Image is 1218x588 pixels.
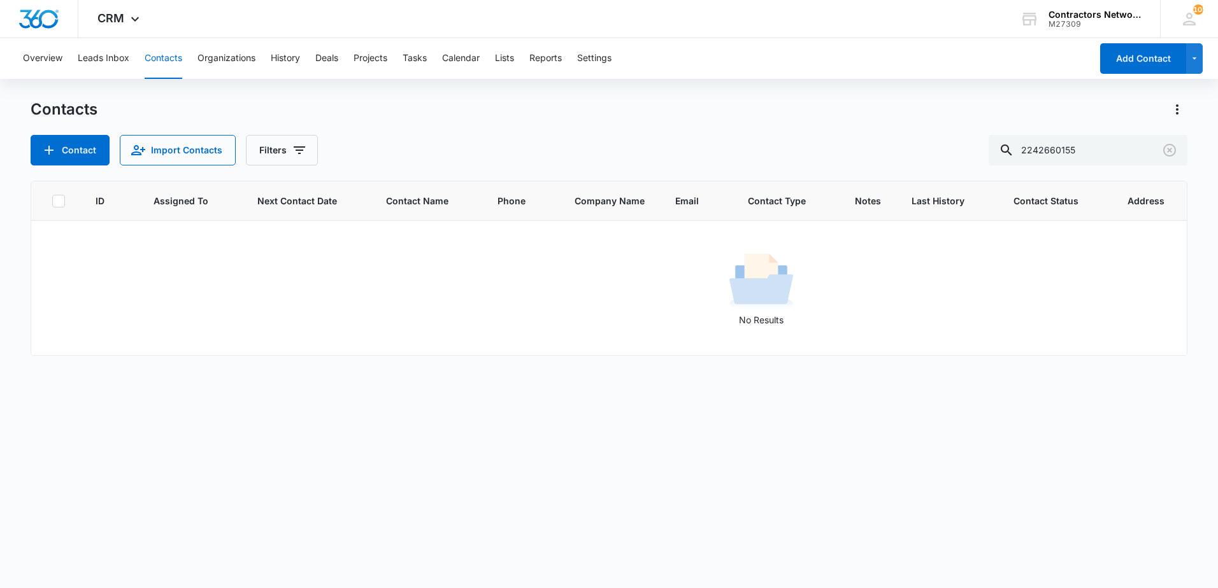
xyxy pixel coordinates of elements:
button: Deals [315,38,338,79]
h1: Contacts [31,100,97,119]
button: Import Contacts [120,135,236,165]
span: Email [675,194,699,207]
span: Contact Name [386,194,448,207]
span: Address [1128,194,1164,207]
button: History [271,38,300,79]
button: Filters [246,135,318,165]
span: Company Name [575,194,645,207]
button: Calendar [442,38,480,79]
span: Notes [855,194,881,207]
button: Contacts [145,38,182,79]
button: Add Contact [31,135,110,165]
div: account id [1049,20,1142,29]
span: Next Contact Date [257,194,337,207]
span: Last History [912,194,964,207]
button: Lists [495,38,514,79]
span: ID [96,194,104,207]
button: Organizations [197,38,255,79]
span: Phone [498,194,526,207]
img: No Results [729,249,793,313]
div: notifications count [1193,4,1203,15]
button: Clear [1159,140,1180,160]
div: account name [1049,10,1142,20]
button: Add Contact [1100,43,1186,74]
button: Projects [354,38,387,79]
span: CRM [97,11,124,25]
button: Actions [1167,99,1187,120]
span: Contact Type [748,194,806,207]
input: Search Contacts [989,135,1187,165]
span: Contact Status [1014,194,1078,207]
button: Reports [529,38,562,79]
span: 105 [1193,4,1203,15]
span: Assigned To [154,194,208,207]
button: Overview [23,38,62,79]
button: Leads Inbox [78,38,129,79]
button: Settings [577,38,612,79]
button: Tasks [403,38,427,79]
